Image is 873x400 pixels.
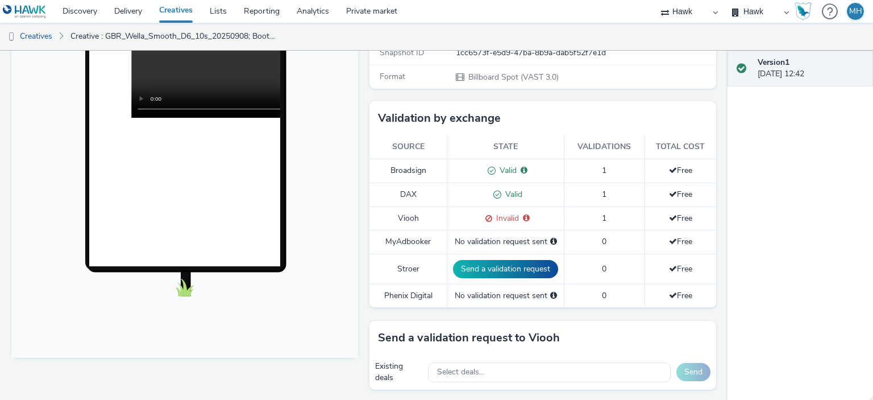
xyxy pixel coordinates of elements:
[602,189,606,200] span: 1
[669,290,692,301] span: Free
[467,72,559,83] span: Billboard Spot (VAST 3.0)
[676,363,710,381] button: Send
[437,368,484,377] span: Select deals...
[669,213,692,224] span: Free
[550,236,557,248] div: Please select a deal below and click on Send to send a validation request to MyAdbooker.
[758,57,789,68] strong: Version 1
[369,230,447,254] td: MyAdbooker
[602,263,606,274] span: 0
[550,290,557,302] div: Please select a deal below and click on Send to send a validation request to Phenix Digital.
[501,189,522,200] span: Valid
[375,361,422,384] div: Existing deals
[369,254,447,284] td: Stroer
[564,135,645,159] th: Validations
[453,260,558,278] button: Send a validation request
[6,31,17,43] img: dooh
[492,213,519,224] span: Invalid
[378,329,560,347] h3: Send a validation request to Viooh
[795,2,812,20] img: Hawk Academy
[669,236,692,247] span: Free
[3,5,47,19] img: undefined Logo
[602,236,606,247] span: 0
[602,290,606,301] span: 0
[380,71,405,82] span: Format
[795,2,816,20] a: Hawk Academy
[369,159,447,183] td: Broadsign
[456,47,715,59] div: 1cc6573f-e5d9-47ba-8b9a-dab5f52f7e1d
[380,47,424,58] span: Snapshot ID
[758,57,864,80] div: [DATE] 12:42
[447,135,564,159] th: State
[602,213,606,224] span: 1
[369,183,447,207] td: DAX
[369,135,447,159] th: Source
[849,3,862,20] div: MH
[669,263,692,274] span: Free
[453,290,558,302] div: No validation request sent
[453,236,558,248] div: No validation request sent
[645,135,716,159] th: Total cost
[369,284,447,307] td: Phenix Digital
[669,189,692,200] span: Free
[369,207,447,230] td: Viooh
[65,23,283,50] a: Creative : GBR_Wella_Smooth_D6_10s_20250908; Boots_100m_V1
[602,165,606,176] span: 1
[378,110,501,127] h3: Validation by exchange
[669,165,692,176] span: Free
[496,165,517,176] span: Valid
